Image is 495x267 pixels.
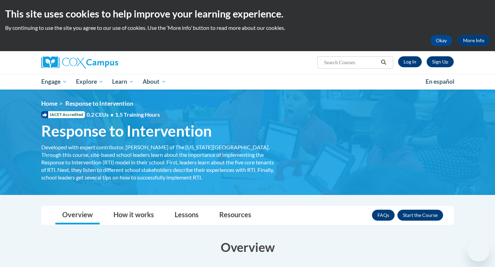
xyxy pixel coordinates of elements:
[397,210,443,221] button: Enroll
[41,56,172,69] a: Cox Campus
[398,56,422,67] a: Log In
[5,7,490,21] h2: This site uses cookies to help improve your learning experience.
[467,240,489,262] iframe: Button to launch messaging window
[458,35,490,46] a: More Info
[41,100,57,107] a: Home
[71,74,108,90] a: Explore
[138,74,170,90] a: About
[426,78,454,85] span: En español
[427,56,454,67] a: Register
[41,122,212,140] span: Response to Intervention
[378,58,389,67] button: Search
[107,206,161,224] a: How it works
[112,78,134,86] span: Learn
[421,74,459,89] a: En español
[430,35,452,46] button: Okay
[110,111,113,118] span: •
[65,100,133,107] span: Response to Intervention
[41,78,67,86] span: Engage
[372,210,395,221] a: FAQs
[55,206,100,224] a: Overview
[168,206,206,224] a: Lessons
[41,143,278,181] div: Developed with expert contributor, [PERSON_NAME] of The [US_STATE][GEOGRAPHIC_DATA]. Through this...
[143,78,166,86] span: About
[76,78,103,86] span: Explore
[37,74,71,90] a: Engage
[41,239,454,256] h3: Overview
[87,111,160,118] span: 0.2 CEUs
[323,58,378,67] input: Search Courses
[212,206,258,224] a: Resources
[5,24,490,32] p: By continuing to use the site you agree to our use of cookies. Use the ‘More info’ button to read...
[41,56,118,69] img: Cox Campus
[31,74,464,90] div: Main menu
[115,111,160,118] span: 1.5 Training Hours
[108,74,138,90] a: Learn
[41,111,85,118] span: IACET Accredited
